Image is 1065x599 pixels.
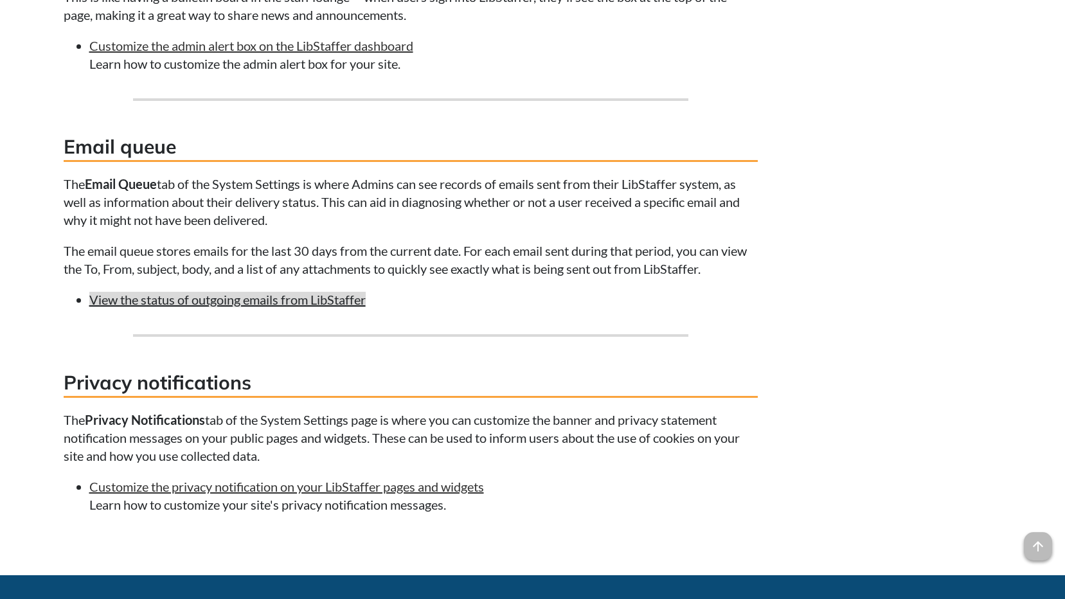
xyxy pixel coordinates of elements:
[89,37,758,73] li: Learn how to customize the admin alert box for your site.
[64,175,758,229] p: The tab of the System Settings is where Admins can see records of emails sent from their LibStaff...
[64,369,758,398] h3: Privacy notifications
[89,292,366,307] a: View the status of outgoing emails from LibStaffer
[89,38,413,53] a: Customize the admin alert box on the LibStaffer dashboard
[1024,533,1052,549] a: arrow_upward
[89,478,758,514] li: Learn how to customize your site's privacy notification messages.
[85,176,157,192] strong: Email Queue
[64,133,758,162] h3: Email queue
[85,412,205,427] strong: Privacy Notifications
[64,242,758,278] p: The email queue stores emails for the last 30 days from the current date. For each email sent dur...
[64,411,758,465] p: The tab of the System Settings page is where you can customize the banner and privacy statement n...
[89,479,484,494] a: Customize the privacy notification on your LibStaffer pages and widgets
[1024,532,1052,560] span: arrow_upward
